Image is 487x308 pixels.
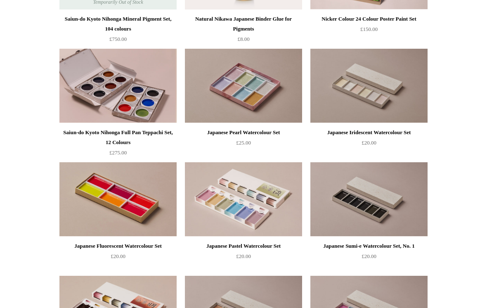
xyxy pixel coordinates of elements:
[185,241,302,275] a: Japanese Pastel Watercolour Set £20.00
[310,162,428,237] a: Japanese Sumi-e Watercolour Set, No. 1 Japanese Sumi-e Watercolour Set, No. 1
[61,241,175,251] div: Japanese Fluorescent Watercolour Set
[187,14,300,34] div: Natural Nikawa Japanese Binder Glue for Pigments
[310,162,428,237] img: Japanese Sumi-e Watercolour Set, No. 1
[111,253,125,259] span: £20.00
[310,128,428,161] a: Japanese Iridescent Watercolour Set £20.00
[109,36,127,42] span: £750.00
[59,162,177,237] img: Japanese Fluorescent Watercolour Set
[312,241,426,251] div: Japanese Sumi-e Watercolour Set, No. 1
[310,14,428,48] a: Nicker Colour 24 Colour Poster Paint Set £150.00
[187,128,300,137] div: Japanese Pearl Watercolour Set
[236,253,251,259] span: £20.00
[185,49,302,123] img: Japanese Pearl Watercolour Set
[59,49,177,123] a: Saiun-do Kyoto Nihonga Full Pan Teppachi Set, 12 Colours Saiun-do Kyoto Nihonga Full Pan Teppachi...
[310,241,428,275] a: Japanese Sumi-e Watercolour Set, No. 1 £20.00
[362,140,376,146] span: £20.00
[310,49,428,123] a: Japanese Iridescent Watercolour Set Japanese Iridescent Watercolour Set
[236,140,251,146] span: £25.00
[187,241,300,251] div: Japanese Pastel Watercolour Set
[59,49,177,123] img: Saiun-do Kyoto Nihonga Full Pan Teppachi Set, 12 Colours
[312,14,426,24] div: Nicker Colour 24 Colour Poster Paint Set
[185,49,302,123] a: Japanese Pearl Watercolour Set Japanese Pearl Watercolour Set
[61,14,175,34] div: Saiun-do Kyoto Nihonga Mineral Pigment Set, 104 colours
[109,149,127,156] span: £275.00
[185,14,302,48] a: Natural Nikawa Japanese Binder Glue for Pigments £8.00
[61,128,175,147] div: Saiun-do Kyoto Nihonga Full Pan Teppachi Set, 12 Colours
[59,14,177,48] a: Saiun-do Kyoto Nihonga Mineral Pigment Set, 104 colours £750.00
[360,26,378,32] span: £150.00
[312,128,426,137] div: Japanese Iridescent Watercolour Set
[310,49,428,123] img: Japanese Iridescent Watercolour Set
[59,241,177,275] a: Japanese Fluorescent Watercolour Set £20.00
[59,128,177,161] a: Saiun-do Kyoto Nihonga Full Pan Teppachi Set, 12 Colours £275.00
[362,253,376,259] span: £20.00
[237,36,249,42] span: £8.00
[185,128,302,161] a: Japanese Pearl Watercolour Set £25.00
[185,162,302,237] img: Japanese Pastel Watercolour Set
[59,162,177,237] a: Japanese Fluorescent Watercolour Set Japanese Fluorescent Watercolour Set
[185,162,302,237] a: Japanese Pastel Watercolour Set Japanese Pastel Watercolour Set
